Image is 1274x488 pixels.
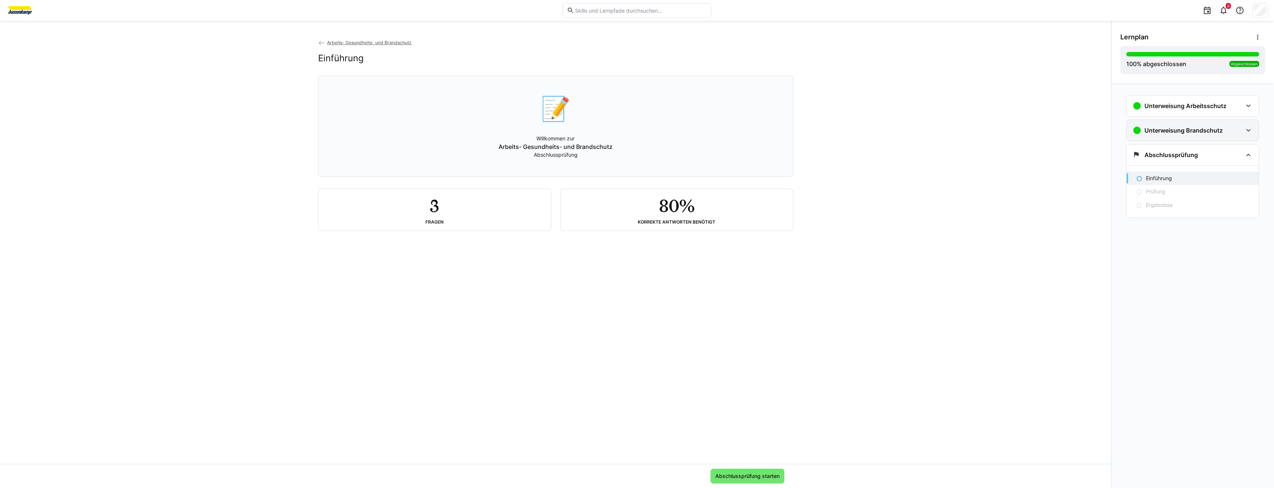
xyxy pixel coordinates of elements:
[536,135,575,142] p: Willkommen zur
[710,469,784,484] button: Abschlussprüfung starten
[318,40,412,45] a: Arbeits- Gesundheits- und Brandschutz
[327,40,412,45] span: Arbeits- Gesundheits- und Brandschutz
[1144,102,1226,110] h3: Unterweisung Arbeitsschutz
[1146,188,1165,195] p: Prüfung
[1126,60,1137,68] span: 100
[430,195,439,217] h2: 3
[574,7,707,14] input: Skills und Lernpfade durchsuchen…
[318,53,364,64] h2: Einführung
[659,195,694,217] h2: 80%
[1120,33,1149,41] span: Lernplan
[425,219,444,225] div: Fragen
[714,472,781,480] span: Abschlussprüfung starten
[534,151,578,159] p: Abschlussprüfung
[638,219,715,225] div: Korrekte Antworten benötigt
[1227,4,1229,8] span: 9
[1126,59,1186,68] div: % abgeschlossen
[541,94,571,123] div: 📝
[1144,151,1198,159] h3: Abschlussprüfung
[1146,201,1173,209] p: Ergebnisse
[1231,62,1258,66] span: Abgeschlossen
[1144,127,1223,134] h3: Unterweisung Brandschutz
[1146,175,1172,182] p: Einführung
[499,142,612,151] p: Arbeits- Gesundheits- und Brandschutz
